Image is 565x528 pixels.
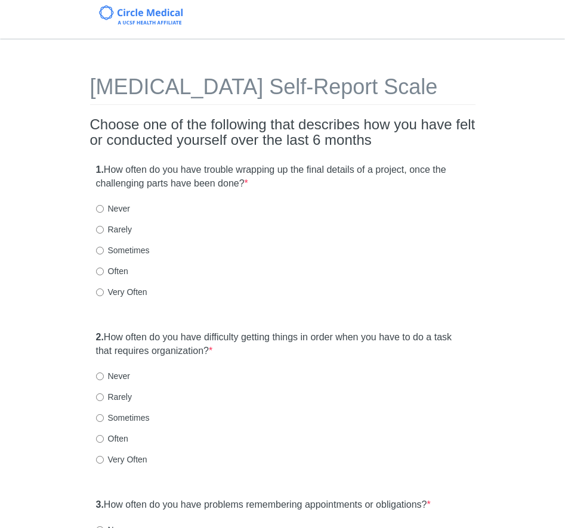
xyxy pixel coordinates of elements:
input: Never [96,205,104,213]
strong: 3. [96,499,104,510]
label: Never [96,370,130,382]
input: Never [96,372,104,380]
label: Rarely [96,391,132,403]
label: Never [96,203,130,215]
input: Rarely [96,226,104,234]
img: Circle Medical Logo [99,5,183,24]
input: Rarely [96,393,104,401]
input: Sometimes [96,247,104,254]
label: Very Often [96,454,147,465]
input: Sometimes [96,414,104,422]
label: Sometimes [96,412,150,424]
input: Very Often [96,288,104,296]
label: Rarely [96,223,132,235]
label: Often [96,433,128,445]
label: How often do you have trouble wrapping up the final details of a project, once the challenging pa... [96,163,470,191]
h2: Choose one of the following that describes how you have felt or conducted yourself over the last ... [90,117,476,148]
label: Often [96,265,128,277]
input: Very Often [96,456,104,464]
strong: 2. [96,332,104,342]
input: Often [96,435,104,443]
label: How often do you have difficulty getting things in order when you have to do a task that requires... [96,331,470,358]
label: Sometimes [96,244,150,256]
strong: 1. [96,164,104,175]
h1: [MEDICAL_DATA] Self-Report Scale [90,75,476,105]
input: Often [96,268,104,275]
label: Very Often [96,286,147,298]
label: How often do you have problems remembering appointments or obligations? [96,498,431,512]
